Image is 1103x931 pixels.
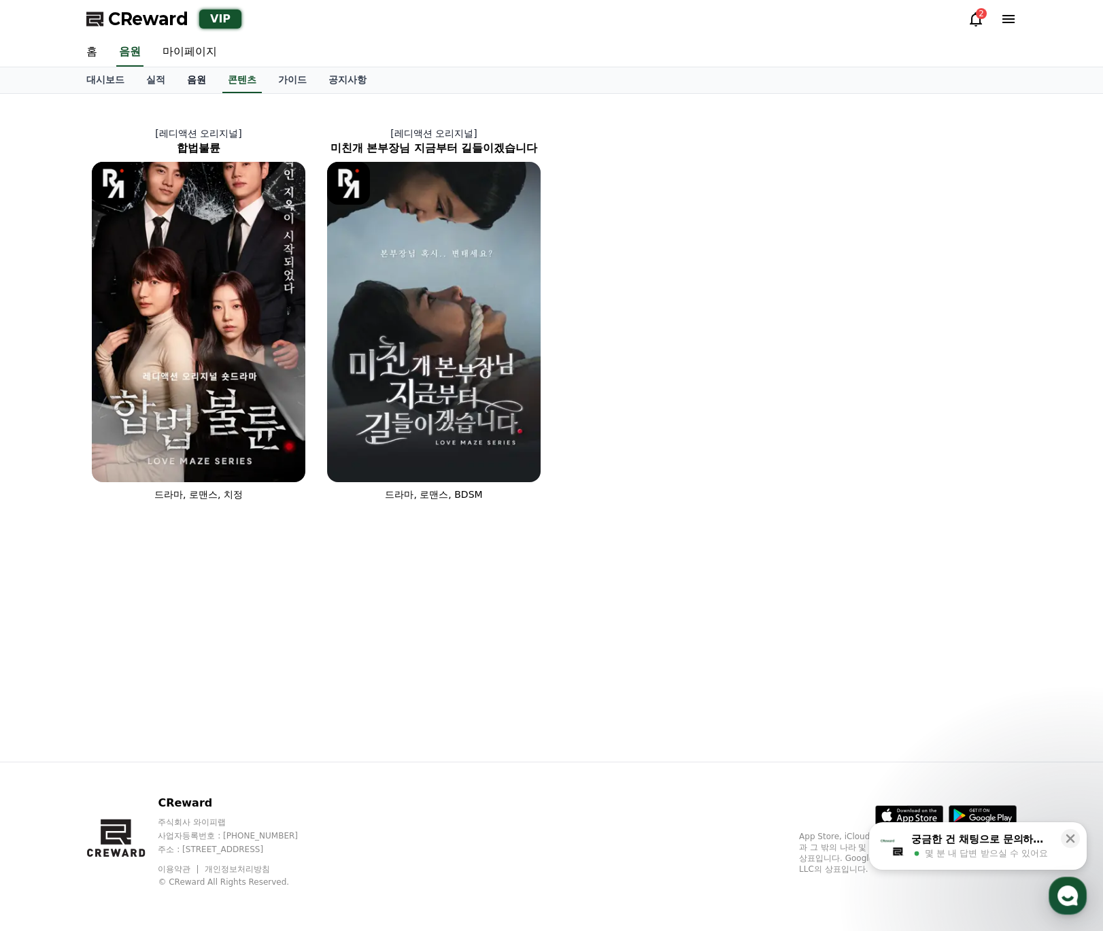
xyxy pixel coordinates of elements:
span: 설정 [210,452,226,462]
a: 설정 [175,431,261,465]
a: 홈 [75,38,108,67]
img: [object Object] Logo [92,162,135,205]
a: 2 [968,11,984,27]
a: [레디액션 오리지널] 합법불륜 합법불륜 [object Object] Logo 드라마, 로맨스, 치정 [81,116,316,512]
img: [object Object] Logo [327,162,370,205]
a: 대시보드 [75,67,135,93]
h2: 미친개 본부장님 지금부터 길들이겠습니다 [316,140,551,156]
a: 실적 [135,67,176,93]
a: 이용약관 [158,864,201,874]
p: [레디액션 오리지널] [81,126,316,140]
span: 홈 [43,452,51,462]
a: CReward [86,8,188,30]
h2: 합법불륜 [81,140,316,156]
span: 드라마, 로맨스, BDSM [385,489,482,500]
span: 대화 [124,452,141,463]
div: VIP [199,10,241,29]
p: CReward [158,795,324,811]
p: 주식회사 와이피랩 [158,817,324,828]
p: 사업자등록번호 : [PHONE_NUMBER] [158,830,324,841]
a: 음원 [116,38,143,67]
a: 콘텐츠 [222,67,262,93]
a: 마이페이지 [152,38,228,67]
img: 합법불륜 [92,162,305,482]
a: 대화 [90,431,175,465]
div: 2 [976,8,987,19]
p: 주소 : [STREET_ADDRESS] [158,844,324,855]
a: [레디액션 오리지널] 미친개 본부장님 지금부터 길들이겠습니다 미친개 본부장님 지금부터 길들이겠습니다 [object Object] Logo 드라마, 로맨스, BDSM [316,116,551,512]
a: 음원 [176,67,217,93]
p: [레디액션 오리지널] [316,126,551,140]
a: 개인정보처리방침 [205,864,270,874]
p: App Store, iCloud, iCloud Drive 및 iTunes Store는 미국과 그 밖의 나라 및 지역에서 등록된 Apple Inc.의 서비스 상표입니다. Goo... [799,831,1017,875]
p: © CReward All Rights Reserved. [158,877,324,887]
span: 드라마, 로맨스, 치정 [154,489,243,500]
a: 공지사항 [318,67,377,93]
a: 가이드 [267,67,318,93]
a: 홈 [4,431,90,465]
span: CReward [108,8,188,30]
img: 미친개 본부장님 지금부터 길들이겠습니다 [327,162,541,482]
